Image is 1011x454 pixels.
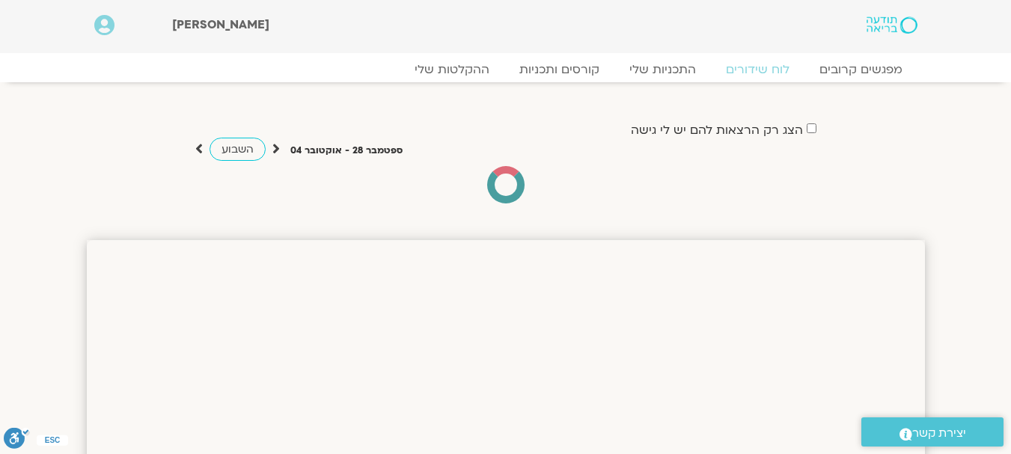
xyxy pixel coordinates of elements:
span: [PERSON_NAME] [172,16,269,33]
span: השבוע [222,142,254,156]
a: לוח שידורים [711,62,804,77]
span: יצירת קשר [912,423,966,444]
a: קורסים ותכניות [504,62,614,77]
a: התכניות שלי [614,62,711,77]
a: השבוע [210,138,266,161]
a: ההקלטות שלי [400,62,504,77]
nav: Menu [94,62,917,77]
label: הצג רק הרצאות להם יש לי גישה [631,123,803,137]
p: ספטמבר 28 - אוקטובר 04 [290,143,403,159]
a: יצירת קשר [861,417,1004,447]
a: מפגשים קרובים [804,62,917,77]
